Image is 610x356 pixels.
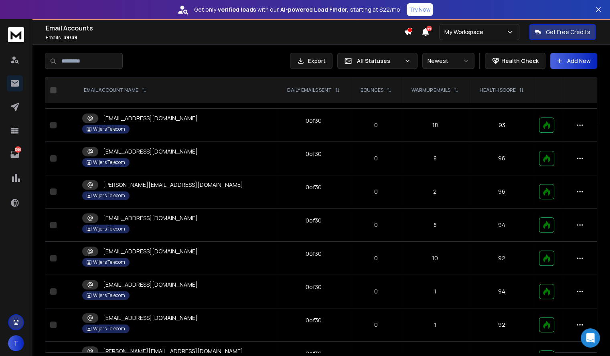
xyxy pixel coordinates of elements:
td: 1 [401,308,469,342]
td: 96 [469,142,534,175]
td: 94 [469,275,534,308]
p: [EMAIL_ADDRESS][DOMAIN_NAME] [103,281,198,289]
div: 0 of 30 [306,117,322,125]
p: Wijers Telecom [93,126,125,132]
p: [EMAIL_ADDRESS][DOMAIN_NAME] [103,247,198,255]
p: 0 [356,287,396,295]
p: [EMAIL_ADDRESS][DOMAIN_NAME] [103,314,198,322]
button: Export [290,53,332,69]
p: BOUNCES [361,87,383,93]
div: 0 of 30 [306,216,322,225]
p: 0 [356,254,396,262]
td: 96 [469,175,534,208]
p: DAILY EMAILS SENT [287,87,332,93]
td: 92 [469,308,534,342]
button: Add New [550,53,597,69]
td: 1 [401,275,469,308]
h1: Email Accounts [46,23,404,33]
p: WARMUP EMAILS [411,87,450,93]
td: 94 [469,208,534,242]
p: Health Check [501,57,539,65]
p: [EMAIL_ADDRESS][DOMAIN_NAME] [103,114,198,122]
td: 2 [401,175,469,208]
td: 10 [401,242,469,275]
td: 8 [401,208,469,242]
p: 0 [356,188,396,196]
p: Wijers Telecom [93,159,125,166]
p: [PERSON_NAME][EMAIL_ADDRESS][DOMAIN_NAME] [103,181,243,189]
p: Wijers Telecom [93,226,125,232]
div: EMAIL ACCOUNT NAME [84,87,146,93]
strong: verified leads [218,6,256,14]
p: [PERSON_NAME][EMAIL_ADDRESS][DOMAIN_NAME] [103,347,243,355]
button: Get Free Credits [529,24,596,40]
p: Get only with our starting at $22/mo [194,6,400,14]
div: Open Intercom Messenger [581,328,600,348]
div: 0 of 30 [306,283,322,291]
p: Wijers Telecom [93,326,125,332]
p: Wijers Telecom [93,192,125,199]
p: Try Now [409,6,431,14]
div: 0 of 30 [306,183,322,191]
p: Get Free Credits [546,28,590,36]
p: Wijers Telecom [93,292,125,299]
td: 93 [469,109,534,142]
button: Health Check [485,53,545,69]
p: 0 [356,221,396,229]
p: My Workspace [444,28,486,36]
p: All Statuses [357,57,401,65]
button: Try Now [407,3,433,16]
p: Wijers Telecom [93,259,125,265]
p: Emails : [46,34,404,41]
button: T [8,335,24,351]
div: 0 of 30 [306,250,322,258]
p: 0 [356,321,396,329]
p: 0 [356,121,396,129]
span: 44 [426,26,432,31]
p: [EMAIL_ADDRESS][DOMAIN_NAME] [103,214,198,222]
img: logo [8,27,24,42]
div: 0 of 30 [306,316,322,324]
td: 8 [401,142,469,175]
p: [EMAIL_ADDRESS][DOMAIN_NAME] [103,148,198,156]
strong: AI-powered Lead Finder, [280,6,349,14]
td: 92 [469,242,534,275]
div: 0 of 30 [306,150,322,158]
p: 1036 [15,146,21,153]
p: HEALTH SCORE [480,87,516,93]
p: 0 [356,154,396,162]
button: Newest [422,53,474,69]
span: 39 / 39 [63,34,77,41]
td: 18 [401,109,469,142]
a: 1036 [7,146,23,162]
